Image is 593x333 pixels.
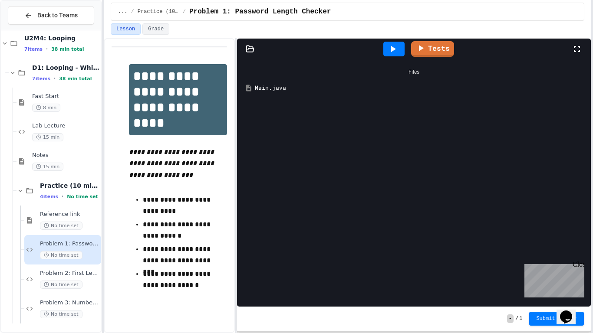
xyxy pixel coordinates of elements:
[515,315,518,322] span: /
[40,211,99,218] span: Reference link
[32,76,50,82] span: 7 items
[557,298,584,324] iframe: chat widget
[142,23,169,35] button: Grade
[40,299,99,307] span: Problem 3: Number Guessing Game
[40,281,82,289] span: No time set
[32,64,99,72] span: D1: Looping - While Loops
[51,46,84,52] span: 38 min total
[67,194,98,199] span: No time set
[536,315,577,322] span: Submit Answer
[46,46,48,52] span: •
[521,261,584,297] iframe: chat widget
[507,314,514,323] span: -
[32,122,99,130] span: Lab Lecture
[111,23,141,35] button: Lesson
[40,251,82,259] span: No time set
[40,270,99,277] span: Problem 2: First Letter Validator
[138,8,179,15] span: Practice (10 mins)
[59,76,92,82] span: 38 min total
[32,163,63,171] span: 15 min
[32,152,99,159] span: Notes
[241,64,586,80] div: Files
[32,93,99,100] span: Fast Start
[529,312,584,326] button: Submit Answer
[32,104,60,112] span: 8 min
[3,3,60,55] div: Chat with us now!Close
[24,34,99,42] span: U2M4: Looping
[189,7,331,17] span: Problem 1: Password Length Checker
[40,240,99,248] span: Problem 1: Password Length Checker
[62,193,63,200] span: •
[37,11,78,20] span: Back to Teams
[54,75,56,82] span: •
[519,315,522,322] span: 1
[255,84,586,92] div: Main.java
[40,310,82,318] span: No time set
[131,8,134,15] span: /
[40,194,58,199] span: 4 items
[411,41,454,57] a: Tests
[32,133,63,141] span: 15 min
[183,8,186,15] span: /
[40,182,99,189] span: Practice (10 mins)
[40,222,82,230] span: No time set
[8,6,94,25] button: Back to Teams
[24,46,43,52] span: 7 items
[118,8,128,15] span: ...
